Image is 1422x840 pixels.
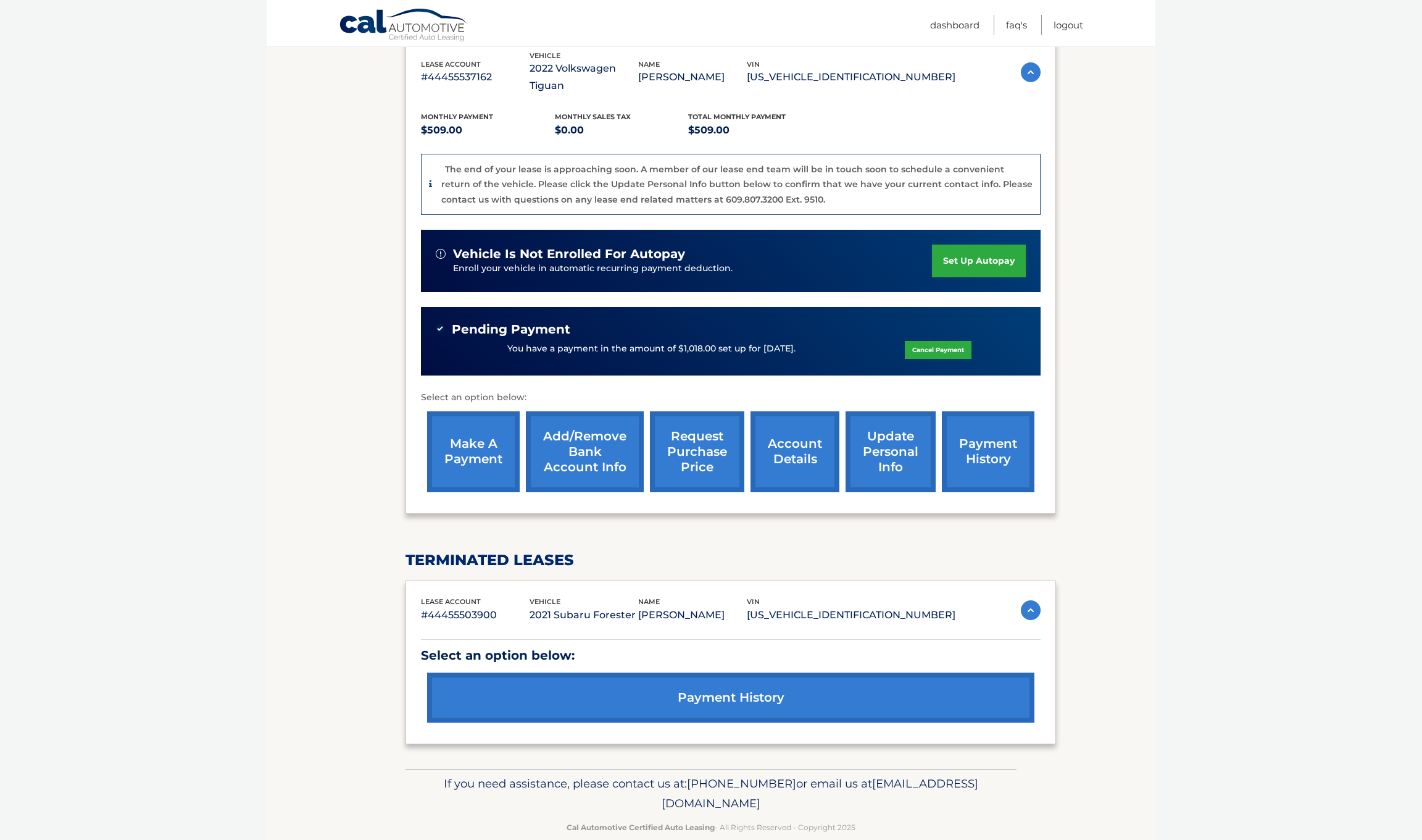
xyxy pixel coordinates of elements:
p: #44455503900 [421,607,530,624]
p: If you need assistance, please contact us at: or email us at [414,774,1008,813]
p: 2021 Subaru Forester [530,607,638,624]
a: Cancel Payment [905,341,971,359]
a: account details [750,411,839,492]
span: Monthly Payment [421,112,493,121]
p: $509.00 [421,122,555,139]
img: accordion-active.svg [1021,600,1041,620]
span: Monthly sales Tax [555,112,631,121]
span: Total Monthly Payment [688,112,786,121]
p: Select an option below: [421,390,1041,405]
a: payment history [942,411,1034,492]
span: name [638,597,660,606]
span: vehicle [530,597,560,606]
a: update personal info [846,411,936,492]
img: alert-white.svg [436,249,446,259]
p: $0.00 [555,122,689,139]
p: Enroll your vehicle in automatic recurring payment deduction. [453,262,932,275]
strong: Cal Automotive Certified Auto Leasing [567,823,715,832]
p: - All Rights Reserved - Copyright 2025 [414,821,1008,834]
a: payment history [427,673,1034,723]
p: [US_VEHICLE_IDENTIFICATION_NUMBER] [747,607,955,624]
a: Logout [1054,15,1083,35]
p: $509.00 [688,122,822,139]
p: [PERSON_NAME] [638,69,747,86]
span: vin [747,597,760,606]
span: [PHONE_NUMBER] [687,776,796,791]
span: vin [747,60,760,69]
a: make a payment [427,411,520,492]
p: Select an option below: [421,645,1041,666]
span: lease account [421,60,481,69]
a: request purchase price [650,411,744,492]
h2: terminated leases [405,551,1056,569]
a: Dashboard [930,15,979,35]
p: [PERSON_NAME] [638,607,747,624]
p: [US_VEHICLE_IDENTIFICATION_NUMBER] [747,69,955,86]
span: Pending Payment [452,322,570,337]
img: check-green.svg [436,324,444,333]
p: You have a payment in the amount of $1,018.00 set up for [DATE]. [507,342,796,356]
p: #44455537162 [421,69,530,86]
span: name [638,60,660,69]
p: The end of your lease is approaching soon. A member of our lease end team will be in touch soon t... [441,164,1033,205]
a: Cal Automotive [339,8,468,44]
a: set up autopay [932,245,1026,277]
span: vehicle [530,51,560,60]
span: lease account [421,597,481,606]
a: FAQ's [1006,15,1027,35]
a: Add/Remove bank account info [526,411,644,492]
p: 2022 Volkswagen Tiguan [530,60,638,94]
span: vehicle is not enrolled for autopay [453,246,685,262]
img: accordion-active.svg [1021,62,1041,82]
